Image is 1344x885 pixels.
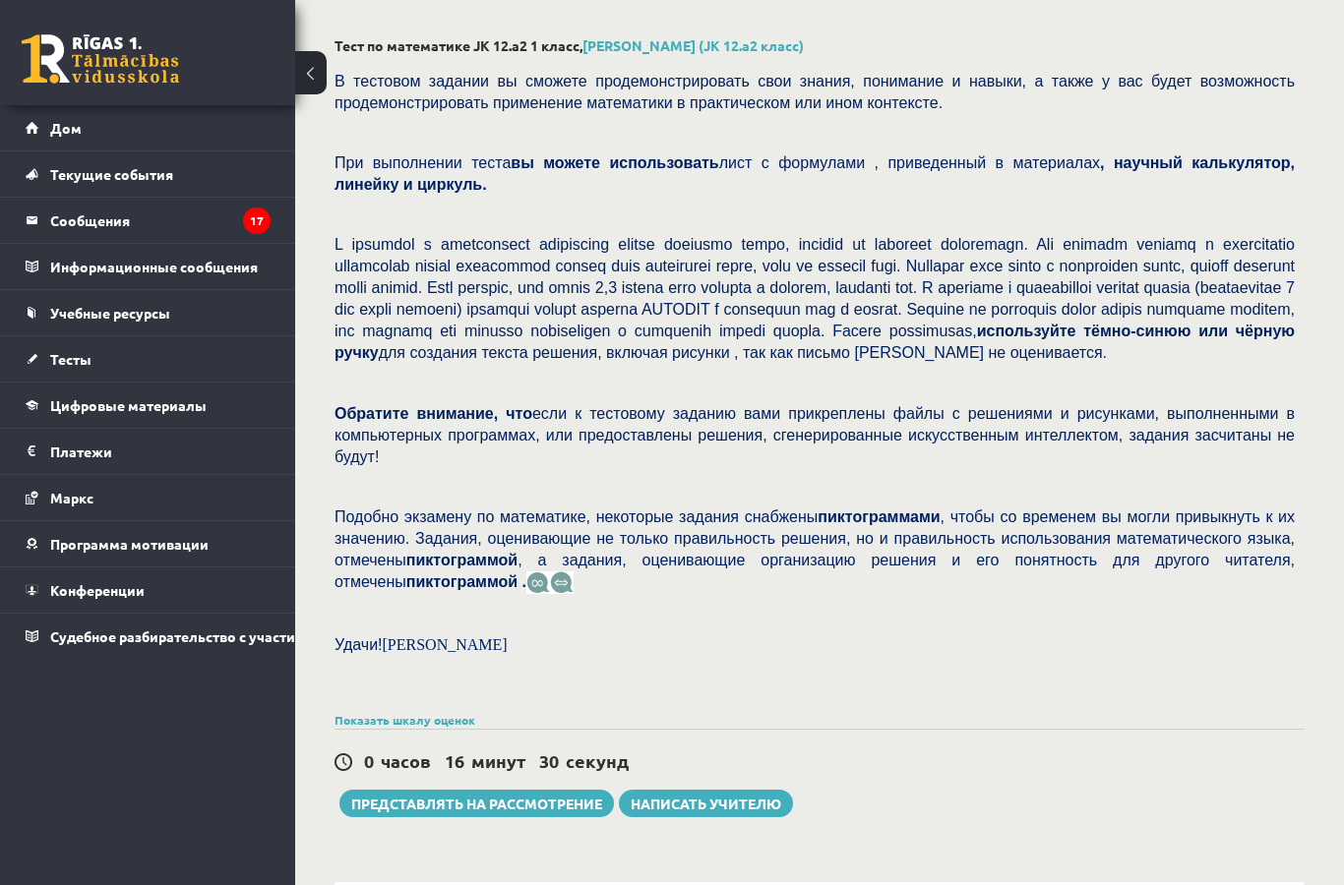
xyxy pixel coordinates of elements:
a: Тесты [26,336,271,382]
font: пиктограммой [406,552,518,568]
font: часов [381,749,431,772]
font: , а задания, оценивающие организацию решения и его понятность для другого читателя, отмечены [335,552,1295,590]
font: вы можете использовать [511,154,718,171]
font: Текущие события [50,165,173,183]
font: L ipsumdol s ametconsect adipiscing elitse doeiusmo tempo, incidid ut laboreet doloremagn. Ali en... [335,236,1295,339]
a: Цифровые материалы [26,383,271,428]
a: Учебные ресурсы [26,290,271,335]
font: минут [471,749,525,772]
font: [PERSON_NAME] [383,636,508,653]
a: Конференции [26,567,271,613]
font: Обратите внимание, что [335,405,532,422]
a: Судебное разбирательство с участием [PERSON_NAME] [26,614,271,659]
font: используйте [977,323,1076,339]
a: Рижская 1-я средняя школа заочного обучения [22,34,179,84]
font: Программа мотивации [50,535,209,553]
font: для создания текста решения, включая рисунки , так как письмо [PERSON_NAME] не оценивается. [379,344,1107,361]
a: Информационные сообщения [26,244,271,289]
font: В тестовом задании вы сможете продемонстрировать свои знания, понимание и навыки, а также у вас б... [335,73,1295,111]
font: Сообщения [50,211,130,229]
a: [PERSON_NAME] (JK 12.a2 класс) [582,36,804,54]
a: Маркс [26,475,271,520]
font: Платежи [50,442,112,460]
font: 16 [445,749,464,772]
font: При выполнении теста [335,154,511,171]
font: Удачи! [335,636,383,653]
font: Подобно экзамену по математике, некоторые задания снабжены [335,508,818,525]
font: Цифровые материалы [50,396,207,414]
font: Конференции [50,581,145,599]
font: Судебное разбирательство с участием [PERSON_NAME] [50,627,430,645]
font: 17 [250,212,264,228]
a: Дом [26,105,271,150]
a: Платежи [26,429,271,474]
font: секунд [566,749,629,772]
font: Задания, оценивающие не только правильность решения, но и правильность использования математическ... [335,530,1295,568]
font: пиктограммами [818,508,940,525]
font: Написать учителю [631,795,781,812]
a: Показать шкалу оценок [335,712,475,728]
font: Маркс [50,489,93,506]
a: Сообщения17 [26,198,271,243]
font: 30 [539,749,559,772]
font: Учебные ресурсы [50,304,170,322]
font: пиктограммой . [406,573,526,590]
a: Написать учителю [619,790,793,817]
a: Текущие события [26,151,271,197]
font: Дом [50,119,82,137]
img: wKvN42sLe3LLwAAAABJRU5ErkJggg== [550,571,574,594]
button: Представлять на рассмотрение [339,790,614,817]
font: если к тестовому заданию вами прикреплены файлы с решениями и рисунками, выполненными в компьютер... [335,405,1295,465]
font: Тесты [50,350,92,368]
a: Программа мотивации [26,521,271,566]
font: Представлять на рассмотрение [351,795,602,812]
font: лист с формулами , приведенный в материалах [719,154,1100,171]
font: Информационные сообщения [50,258,258,275]
img: JfuEzvunn4EvwAAAAASUVORK5CYII= [526,571,550,594]
font: Тест по математике JK 12.a2 1 класс, [335,36,582,54]
font: 0 [364,749,374,772]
